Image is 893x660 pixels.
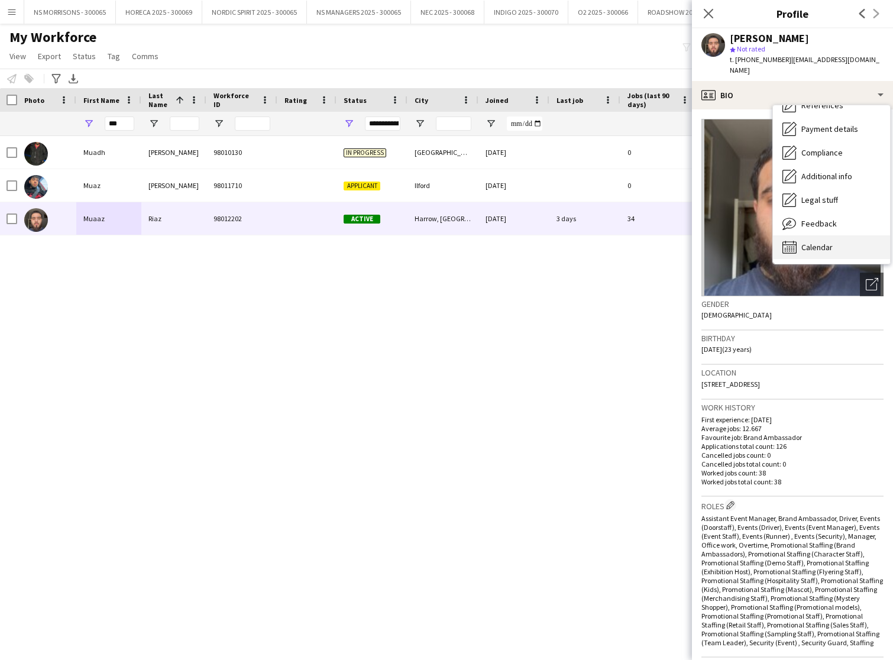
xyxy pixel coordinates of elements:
[730,55,791,64] span: t. [PHONE_NUMBER]
[801,218,837,229] span: Feedback
[556,96,583,105] span: Last job
[478,202,549,235] div: [DATE]
[148,118,159,129] button: Open Filter Menu
[83,118,94,129] button: Open Filter Menu
[76,169,141,202] div: Muaz
[76,136,141,169] div: Muadh
[478,136,549,169] div: [DATE]
[415,96,428,105] span: City
[9,28,96,46] span: My Workforce
[627,91,676,109] span: Jobs (last 90 days)
[411,1,484,24] button: NEC 2025 - 300068
[132,51,158,62] span: Comms
[484,1,568,24] button: INDIGO 2025 - 300070
[692,6,893,21] h3: Profile
[407,202,478,235] div: Harrow, [GEOGRAPHIC_DATA]
[202,1,307,24] button: NORDIC SPIRIT 2025 - 300065
[344,118,354,129] button: Open Filter Menu
[38,51,61,62] span: Export
[73,51,96,62] span: Status
[24,175,48,199] img: Muaz Ahmed
[773,188,890,212] div: Legal stuff
[24,1,116,24] button: NS MORRISONS - 300065
[436,117,471,131] input: City Filter Input
[737,44,765,53] span: Not rated
[407,169,478,202] div: Ilford
[801,100,843,111] span: References
[5,48,31,64] a: View
[284,96,307,105] span: Rating
[344,215,380,224] span: Active
[344,148,386,157] span: In progress
[860,273,884,296] div: Open photos pop-in
[76,202,141,235] div: Muaaz
[24,208,48,232] img: Muaaz Riaz
[105,117,134,131] input: First Name Filter Input
[773,212,890,235] div: Feedback
[206,202,277,235] div: 98012202
[773,164,890,188] div: Additional info
[24,96,44,105] span: Photo
[568,1,638,24] button: O2 2025 - 300066
[486,118,496,129] button: Open Filter Menu
[701,402,884,413] h3: Work history
[801,195,838,205] span: Legal stuff
[773,93,890,117] div: References
[49,72,63,86] app-action-btn: Advanced filters
[83,96,119,105] span: First Name
[801,171,852,182] span: Additional info
[116,1,202,24] button: HORECA 2025 - 300069
[66,72,80,86] app-action-btn: Export XLSX
[344,182,380,190] span: Applicant
[773,235,890,259] div: Calendar
[213,118,224,129] button: Open Filter Menu
[206,136,277,169] div: 98010130
[307,1,411,24] button: NS MANAGERS 2025 - 300065
[701,460,884,468] p: Cancelled jobs total count: 0
[206,169,277,202] div: 98011710
[620,136,697,169] div: 0
[9,51,26,62] span: View
[701,433,884,442] p: Favourite job: Brand Ambassador
[486,96,509,105] span: Joined
[638,1,736,24] button: ROADSHOW 2025 - 300067
[701,468,884,477] p: Worked jobs count: 38
[141,202,206,235] div: Riaz
[701,514,883,647] span: Assistant Event Manager, Brand Ambassador, Driver, Events (Doorstaff), Events (Driver), Events (E...
[127,48,163,64] a: Comms
[407,136,478,169] div: [GEOGRAPHIC_DATA]
[148,91,171,109] span: Last Name
[773,141,890,164] div: Compliance
[692,81,893,109] div: Bio
[141,169,206,202] div: [PERSON_NAME]
[701,477,884,486] p: Worked jobs total count: 38
[801,124,858,134] span: Payment details
[730,55,879,75] span: | [EMAIL_ADDRESS][DOMAIN_NAME]
[730,33,809,44] div: [PERSON_NAME]
[33,48,66,64] a: Export
[701,442,884,451] p: Applications total count: 126
[108,51,120,62] span: Tag
[141,136,206,169] div: [PERSON_NAME]
[701,299,884,309] h3: Gender
[773,117,890,141] div: Payment details
[801,242,833,253] span: Calendar
[170,117,199,131] input: Last Name Filter Input
[68,48,101,64] a: Status
[213,91,256,109] span: Workforce ID
[701,333,884,344] h3: Birthday
[801,147,843,158] span: Compliance
[701,345,752,354] span: [DATE] (23 years)
[701,380,760,389] span: [STREET_ADDRESS]
[620,202,697,235] div: 34
[24,142,48,166] img: Muadh Ahmed
[478,169,549,202] div: [DATE]
[701,499,884,512] h3: Roles
[415,118,425,129] button: Open Filter Menu
[701,367,884,378] h3: Location
[701,451,884,460] p: Cancelled jobs count: 0
[701,310,772,319] span: [DEMOGRAPHIC_DATA]
[701,415,884,424] p: First experience: [DATE]
[620,169,697,202] div: 0
[235,117,270,131] input: Workforce ID Filter Input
